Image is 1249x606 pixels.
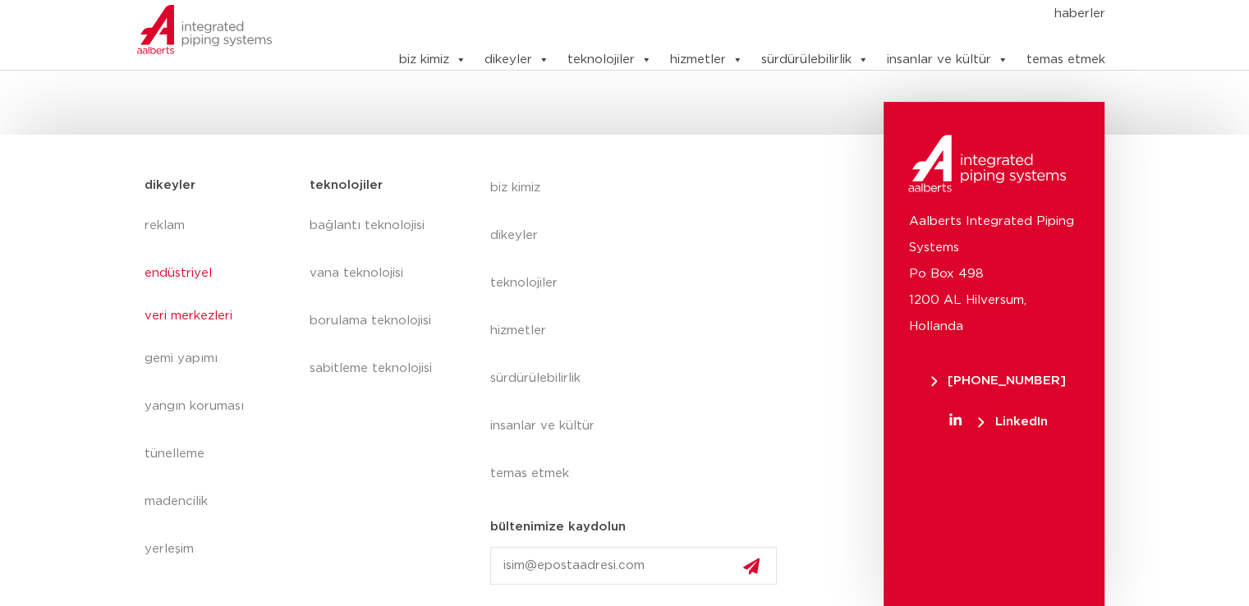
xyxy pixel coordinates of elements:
font: biz kimiz [490,181,540,194]
font: endüstriyel [145,267,212,279]
font: Aalberts Integrated Piping Systems [908,215,1073,254]
font: sürdürülebilirlik [760,53,851,66]
a: bağlantı teknolojisi [309,202,457,250]
a: dikeyler [484,44,549,76]
a: insanlar ve kültür [490,402,791,450]
nav: Menü [490,164,791,498]
font: reklam [145,219,185,232]
a: [PHONE_NUMBER] [908,374,1088,387]
font: borulama teknolojisi [309,314,430,327]
nav: Menü [145,202,293,573]
font: madencilik [145,495,208,507]
font: teknolojiler [490,277,558,289]
font: biz kimiz [398,53,448,66]
font: hizmetler [490,324,546,337]
font: vana teknolojisi [309,267,402,279]
a: haberler [1054,1,1104,27]
font: LinkedIn [994,415,1047,428]
nav: Menü [360,1,1105,27]
a: biz kimiz [398,44,466,76]
a: hizmetler [669,44,742,76]
font: haberler [1054,7,1104,20]
a: teknolojiler [567,44,651,76]
font: bağlantı teknolojisi [309,219,424,232]
a: hizmetler [490,307,791,355]
font: insanlar ve kültür [490,420,595,432]
font: dikeyler [484,53,531,66]
font: teknolojiler [567,53,634,66]
a: insanlar ve kültür [886,44,1008,76]
font: [PHONE_NUMBER] [948,374,1066,387]
font: Po Box 498 [908,268,983,280]
font: bültenimize kaydolun [490,521,626,533]
a: biz kimiz [490,164,791,212]
a: temas etmek [1026,44,1104,76]
a: reklam [145,202,293,250]
nav: Menü [309,202,457,393]
a: LinkedIn [908,415,1088,428]
a: gemi yapımı [145,335,293,383]
font: veri merkezleri [145,310,232,322]
font: insanlar ve kültür [886,53,990,66]
font: dikeyler [145,179,195,191]
input: isim@epostaadresi.com [490,547,778,585]
font: temas etmek [1026,53,1104,66]
a: veri merkezleri [145,297,293,335]
font: hizmetler [669,53,725,66]
font: sürdürülebilirlik [490,372,581,384]
a: temas etmek [490,450,791,498]
a: yerleşim [145,526,293,573]
a: vana teknolojisi [309,250,457,297]
font: yerleşim [145,543,194,555]
font: yangın koruması [145,400,244,412]
font: temas etmek [490,467,569,480]
img: send.svg [743,558,760,575]
font: Hollanda [908,320,962,333]
a: tünelleme [145,430,293,478]
a: sürdürülebilirlik [760,44,868,76]
a: madencilik [145,478,293,526]
font: 1200 AL Hilversum, [908,294,1026,306]
font: gemi yapımı [145,352,218,365]
font: teknolojiler [309,179,382,191]
font: sabitleme teknolojisi [309,362,431,374]
a: dikeyler [490,212,791,259]
font: tünelleme [145,448,204,460]
a: teknolojiler [490,259,791,307]
a: yangın koruması [145,383,293,430]
a: borulama teknolojisi [309,297,457,345]
font: dikeyler [490,229,538,241]
a: sabitleme teknolojisi [309,345,457,393]
a: sürdürülebilirlik [490,355,791,402]
a: endüstriyel [145,250,293,297]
